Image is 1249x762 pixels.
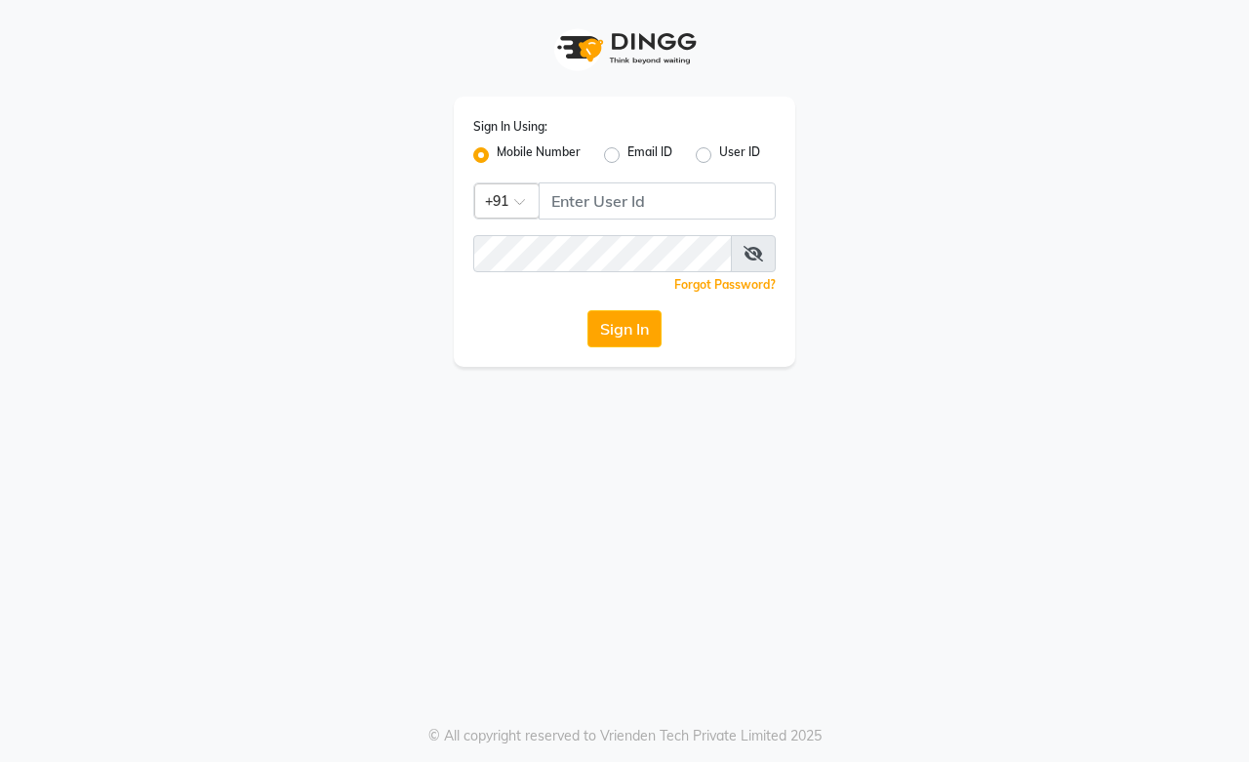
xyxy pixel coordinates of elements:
input: Username [539,182,776,220]
label: Mobile Number [497,143,581,167]
a: Forgot Password? [674,277,776,292]
input: Username [473,235,732,272]
label: User ID [719,143,760,167]
label: Email ID [627,143,672,167]
label: Sign In Using: [473,118,547,136]
button: Sign In [587,310,662,347]
img: logo1.svg [546,20,703,77]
